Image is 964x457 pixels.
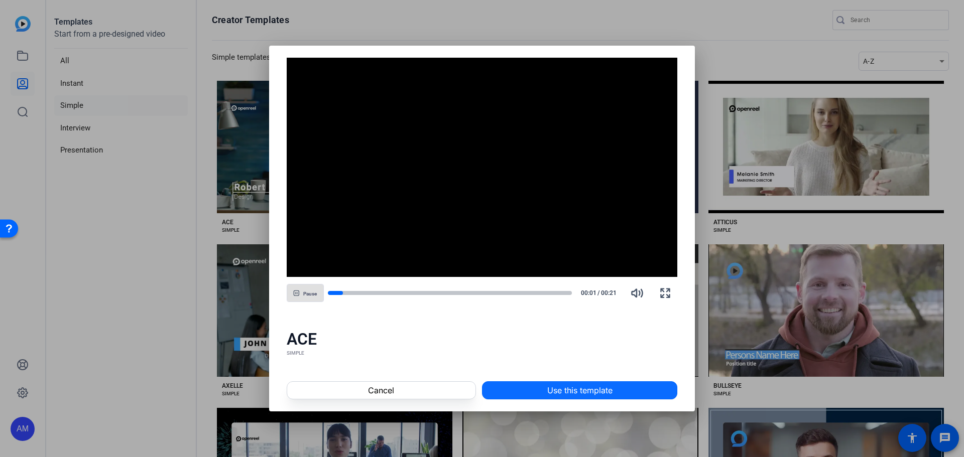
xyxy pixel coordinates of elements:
span: Cancel [368,384,394,396]
button: Fullscreen [653,281,677,305]
div: SIMPLE [287,349,678,357]
div: / [576,288,621,297]
div: ACE [287,329,678,349]
span: 00:01 [576,288,596,297]
button: Pause [287,284,324,302]
div: Video Player [287,58,678,277]
span: Use this template [547,384,613,396]
span: 00:21 [601,288,622,297]
button: Mute [625,281,649,305]
span: Pause [303,291,317,297]
button: Cancel [287,381,476,399]
button: Use this template [482,381,677,399]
